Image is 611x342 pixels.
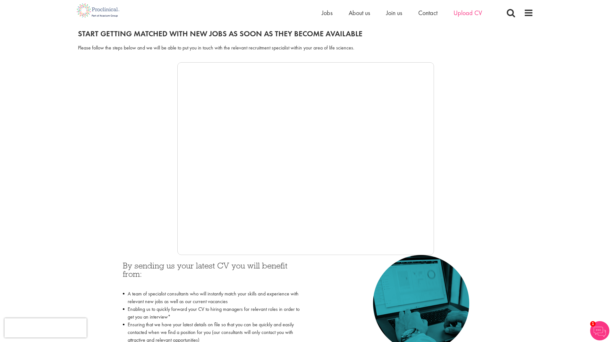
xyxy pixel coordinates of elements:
[590,321,596,327] span: 1
[123,261,301,287] h3: By sending us your latest CV you will benefit from:
[386,9,402,17] a: Join us
[123,290,301,305] li: A team of specialist consultants who will instantly match your skills and experience with relevan...
[590,321,609,340] img: Chatbot
[349,9,370,17] a: About us
[4,318,87,338] iframe: reCAPTCHA
[454,9,482,17] a: Upload CV
[418,9,437,17] a: Contact
[78,30,533,38] h2: Start getting matched with new jobs as soon as they become available
[78,44,533,52] div: Please follow the steps below and we will be able to put you in touch with the relevant recruitme...
[322,9,333,17] a: Jobs
[123,305,301,321] li: Enabling us to quickly forward your CV to hiring managers for relevant roles in order to get you ...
